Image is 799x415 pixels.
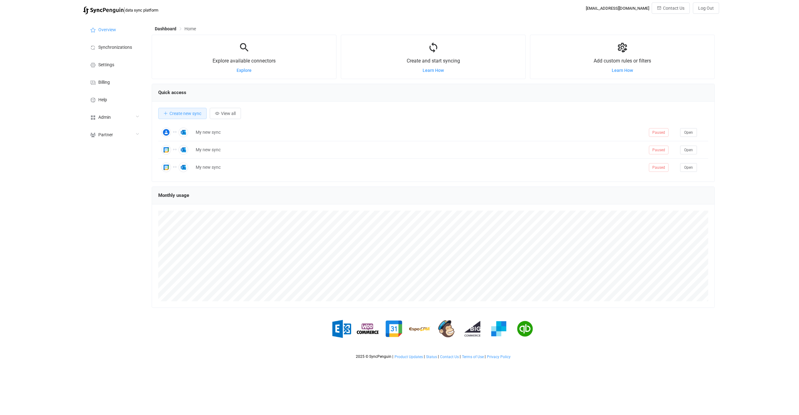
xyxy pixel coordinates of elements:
[83,21,145,38] a: Overview
[83,56,145,73] a: Settings
[331,318,352,340] img: exchange.png
[663,6,684,11] span: Contact Us
[83,7,124,14] img: syncpenguin.svg
[155,27,196,31] div: Breadcrumb
[98,97,107,102] span: Help
[462,355,484,359] a: Terms of Use
[357,318,379,340] img: woo-commerce.png
[612,68,633,73] a: Learn How
[98,115,111,120] span: Admin
[184,26,196,31] span: Home
[158,90,186,95] span: Quick access
[237,68,252,73] a: Explore
[221,111,236,116] span: View all
[169,111,201,116] span: Create new sync
[98,62,114,67] span: Settings
[460,354,461,359] span: |
[485,354,486,359] span: |
[407,58,460,64] span: Create and start syncing
[210,108,241,119] button: View all
[213,58,276,64] span: Explore available connectors
[435,318,457,340] img: mailchimp.png
[594,58,651,64] span: Add custom rules or filters
[125,8,158,12] span: data sync platform
[98,132,113,137] span: Partner
[98,80,110,85] span: Billing
[426,355,437,359] a: Status
[83,6,158,14] a: |data sync platform
[356,354,391,359] span: 2025 © SyncPenguin
[652,2,690,14] button: Contact Us
[423,68,444,73] a: Learn How
[158,108,207,119] button: Create new sync
[83,91,145,108] a: Help
[693,2,719,14] button: Log Out
[698,6,714,11] span: Log Out
[392,354,393,359] span: |
[586,6,649,11] div: [EMAIL_ADDRESS][DOMAIN_NAME]
[440,355,459,359] a: Contact Us
[155,26,176,31] span: Dashboard
[487,355,511,359] a: Privacy Policy
[409,318,431,340] img: espo-crm.png
[383,318,405,340] img: google.png
[462,318,483,340] img: big-commerce.png
[98,45,132,50] span: Synchronizations
[98,27,116,32] span: Overview
[395,355,423,359] span: Product Updates
[83,73,145,91] a: Billing
[424,354,425,359] span: |
[158,192,189,198] span: Monthly usage
[438,354,439,359] span: |
[83,38,145,56] a: Synchronizations
[124,6,125,14] span: |
[394,355,423,359] a: Product Updates
[514,318,536,340] img: quickbooks.png
[488,318,510,340] img: sendgrid.png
